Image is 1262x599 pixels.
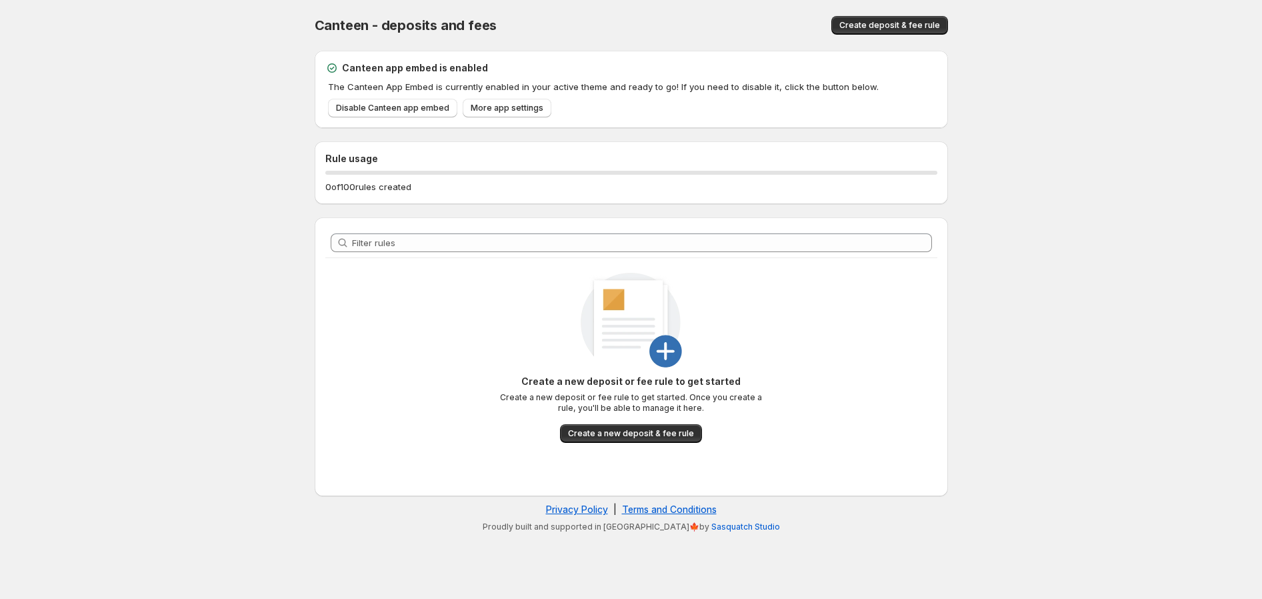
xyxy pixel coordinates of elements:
[711,522,780,532] a: Sasquatch Studio
[622,504,717,515] a: Terms and Conditions
[471,103,543,113] span: More app settings
[498,375,765,388] p: Create a new deposit or fee rule to get started
[325,180,411,193] p: 0 of 100 rules created
[352,233,932,252] input: Filter rules
[498,392,765,414] p: Create a new deposit or fee rule to get started. Once you create a rule, you'll be able to manage...
[568,428,694,439] span: Create a new deposit & fee rule
[463,99,551,117] a: More app settings
[321,522,941,532] p: Proudly built and supported in [GEOGRAPHIC_DATA]🍁by
[546,504,608,515] a: Privacy Policy
[342,61,488,75] h2: Canteen app embed is enabled
[315,17,497,33] span: Canteen - deposits and fees
[613,504,617,515] span: |
[560,424,702,443] button: Create a new deposit & fee rule
[839,20,940,31] span: Create deposit & fee rule
[336,103,449,113] span: Disable Canteen app embed
[831,16,948,35] button: Create deposit & fee rule
[328,99,457,117] a: Disable Canteen app embed
[328,80,937,93] p: The Canteen App Embed is currently enabled in your active theme and ready to go! If you need to d...
[325,152,937,165] h2: Rule usage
